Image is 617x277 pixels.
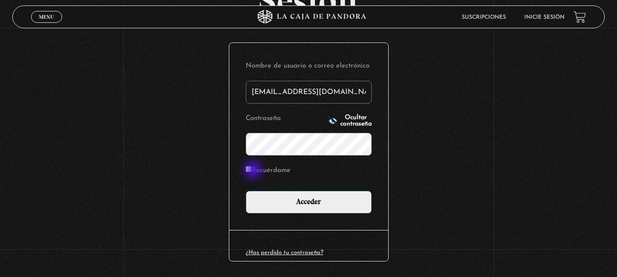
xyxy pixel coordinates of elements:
[524,15,564,20] a: Inicie sesión
[246,164,290,178] label: Recuérdame
[246,191,372,214] input: Acceder
[39,14,54,20] span: Menu
[462,15,506,20] a: Suscripciones
[340,115,372,127] span: Ocultar contraseña
[246,112,326,126] label: Contraseña
[36,22,57,28] span: Cerrar
[574,11,586,23] a: View your shopping cart
[328,115,372,127] button: Ocultar contraseña
[246,166,252,172] input: Recuérdame
[246,250,323,256] a: ¿Has perdido tu contraseña?
[246,59,372,73] label: Nombre de usuario o correo electrónico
